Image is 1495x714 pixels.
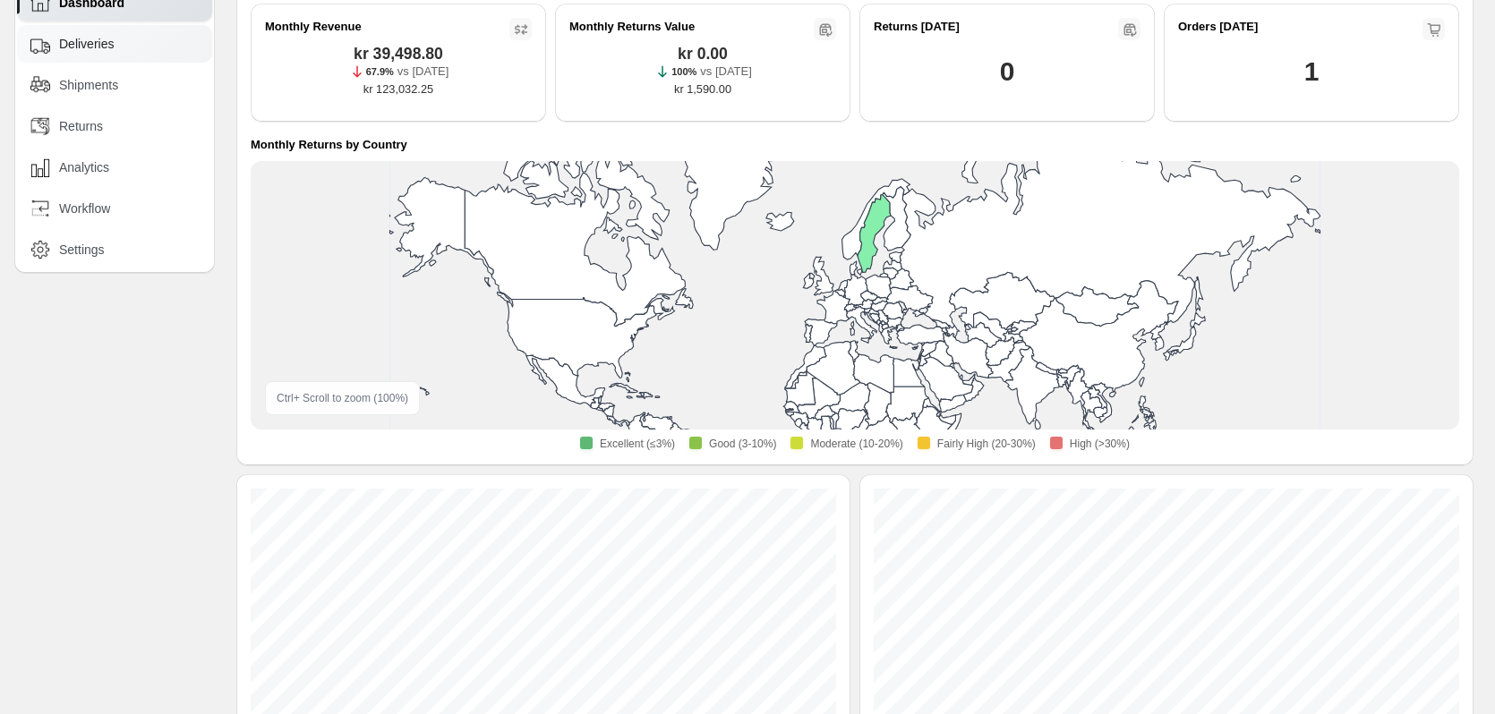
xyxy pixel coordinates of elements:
[810,437,902,451] span: Moderate (10-20%)
[363,81,433,98] span: kr 123,032.25
[671,66,696,77] span: 100%
[937,437,1036,451] span: Fairly High (20-30%)
[59,117,103,135] span: Returns
[59,200,110,217] span: Workflow
[1070,437,1130,451] span: High (>30%)
[59,158,109,176] span: Analytics
[397,63,449,81] p: vs [DATE]
[251,136,407,154] h4: Monthly Returns by Country
[709,437,776,451] span: Good (3-10%)
[59,241,105,259] span: Settings
[600,437,675,451] span: Excellent (≤3%)
[1000,54,1014,89] h1: 0
[874,18,960,36] h2: Returns [DATE]
[366,66,394,77] span: 67.9%
[569,18,695,36] h2: Monthly Returns Value
[59,76,118,94] span: Shipments
[59,35,114,53] span: Deliveries
[265,18,362,36] h2: Monthly Revenue
[354,45,443,63] span: kr 39,498.80
[700,63,752,81] p: vs [DATE]
[265,381,420,415] div: Ctrl + Scroll to zoom ( 100 %)
[674,81,731,98] span: kr 1,590.00
[1178,18,1258,36] h2: Orders [DATE]
[1304,54,1319,89] h1: 1
[678,45,728,63] span: kr 0.00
